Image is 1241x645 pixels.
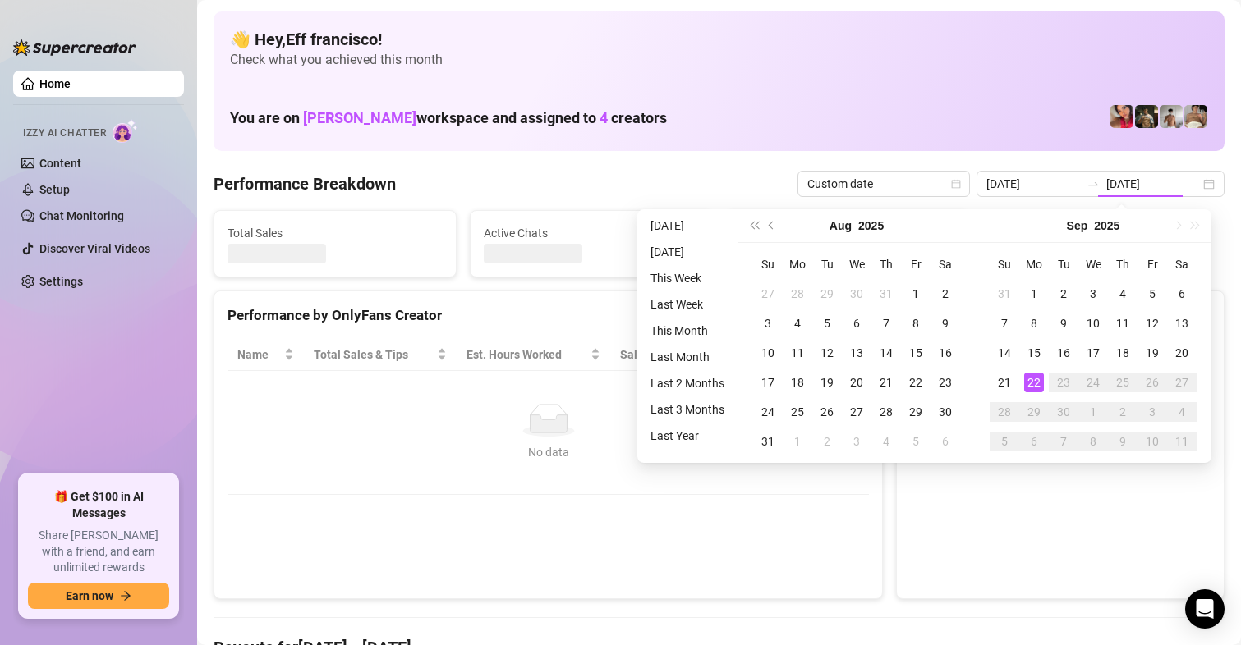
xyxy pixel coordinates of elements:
span: swap-right [1087,177,1100,190]
img: logo-BBDzfeDw.svg [13,39,136,56]
a: Discover Viral Videos [39,242,150,255]
a: Content [39,157,81,170]
a: Chat Monitoring [39,209,124,222]
img: aussieboy_j [1160,105,1183,128]
div: No data [244,443,853,461]
span: Total Sales & Tips [314,345,434,364]
span: Share [PERSON_NAME] with a friend, and earn unlimited rewards [28,528,169,576]
a: Home [39,77,71,90]
span: Izzy AI Chatter [23,126,106,141]
span: Total Sales [228,224,443,242]
span: Earn now [66,589,113,602]
div: Open Intercom Messenger [1185,589,1225,629]
span: Name [237,345,281,364]
span: to [1087,177,1100,190]
input: End date [1106,175,1200,193]
span: Custom date [807,172,960,196]
th: Name [228,339,304,371]
span: Sales / Hour [620,345,703,364]
a: Settings [39,275,83,288]
span: arrow-right [120,590,131,602]
span: Chat Conversion [737,345,847,364]
span: Check what you achieved this month [230,51,1208,69]
img: Vanessa [1110,105,1133,128]
img: Tony [1135,105,1158,128]
div: Sales by OnlyFans Creator [910,304,1211,327]
span: calendar [951,179,961,189]
input: Start date [986,175,1080,193]
button: Earn nowarrow-right [28,583,169,609]
a: Setup [39,183,70,196]
span: [PERSON_NAME] [303,109,416,126]
img: AI Chatter [113,119,138,143]
span: 🎁 Get $100 in AI Messages [28,489,169,521]
h4: 👋 Hey, Eff francisco ! [230,28,1208,51]
div: Est. Hours Worked [467,345,587,364]
h1: You are on workspace and assigned to creators [230,109,667,127]
span: 4 [600,109,608,126]
div: Performance by OnlyFans Creator [228,304,869,327]
img: Aussieboy_jfree [1184,105,1207,128]
th: Sales / Hour [610,339,726,371]
th: Total Sales & Tips [304,339,457,371]
h4: Performance Breakdown [214,172,396,195]
span: Messages Sent [740,224,955,242]
span: Active Chats [484,224,699,242]
th: Chat Conversion [727,339,870,371]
